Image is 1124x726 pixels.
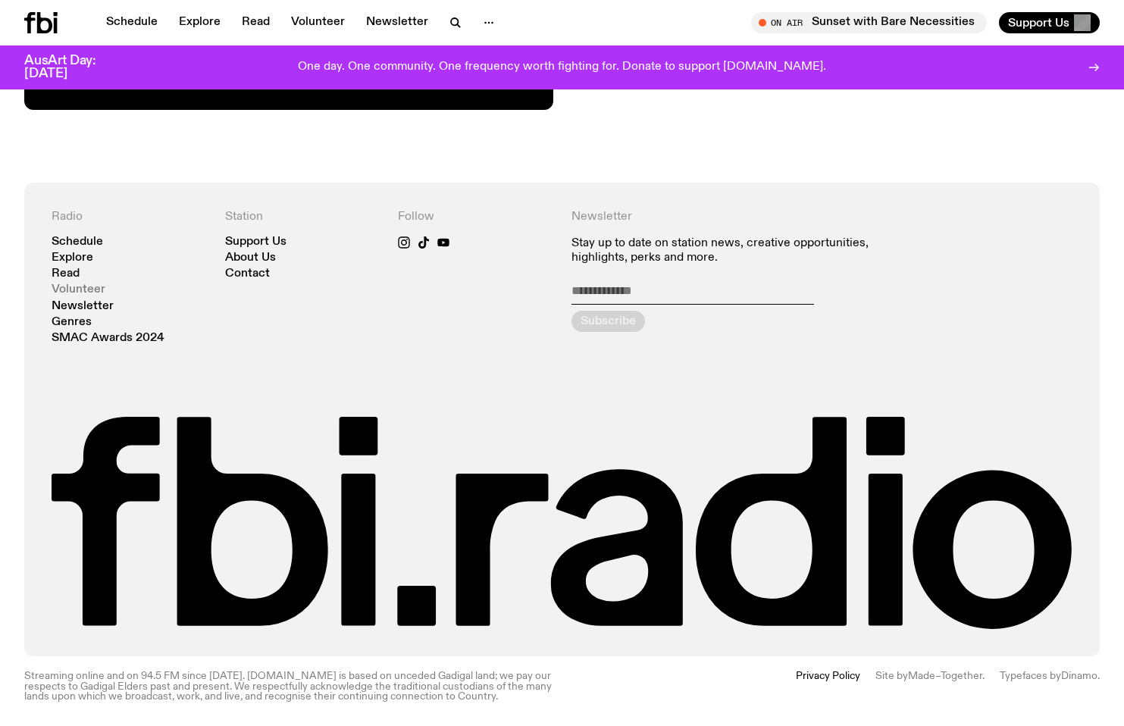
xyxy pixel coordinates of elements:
h4: Follow [398,210,553,224]
button: Support Us [999,12,1100,33]
a: Schedule [52,236,103,248]
p: One day. One community. One frequency worth fighting for. Donate to support [DOMAIN_NAME]. [298,61,826,74]
span: Support Us [1008,16,1069,30]
h4: Station [225,210,380,224]
h4: Newsletter [571,210,900,224]
a: Dinamo [1061,671,1097,681]
a: Read [233,12,279,33]
a: SMAC Awards 2024 [52,333,164,344]
a: Explore [170,12,230,33]
a: Genres [52,317,92,328]
h4: Radio [52,210,207,224]
button: Subscribe [571,311,645,332]
a: Support Us [225,236,286,248]
a: About Us [225,252,276,264]
a: Made–Together [908,671,982,681]
button: On AirSunset with Bare Necessities [751,12,987,33]
a: Contact [225,268,270,280]
a: Schedule [97,12,167,33]
p: Stay up to date on station news, creative opportunities, highlights, perks and more. [571,236,900,265]
a: Read [52,268,80,280]
p: Streaming online and on 94.5 FM since [DATE]. [DOMAIN_NAME] is based on unceded Gadigal land; we ... [24,671,553,702]
span: . [982,671,985,681]
h3: AusArt Day: [DATE] [24,55,121,80]
span: . [1097,671,1100,681]
a: Privacy Policy [796,671,860,702]
a: Explore [52,252,93,264]
a: Newsletter [357,12,437,33]
span: Typefaces by [1000,671,1061,681]
a: Newsletter [52,301,114,312]
span: Site by [875,671,908,681]
a: Volunteer [52,284,105,296]
a: Volunteer [282,12,354,33]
